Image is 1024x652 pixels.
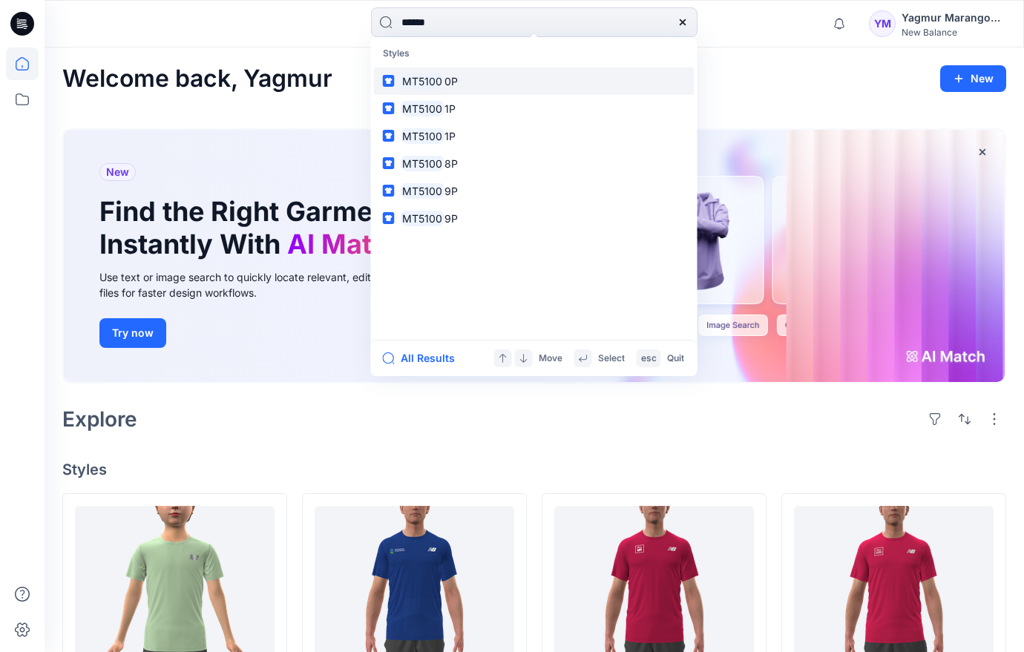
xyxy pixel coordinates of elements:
[667,351,684,366] p: Quit
[444,185,458,197] span: 9P
[287,228,404,260] span: AI Match
[444,75,458,88] span: 0P
[444,157,458,170] span: 8P
[99,196,411,260] h1: Find the Right Garment Instantly With
[902,9,1005,27] div: Yagmur Marangoz - Sln
[401,73,445,90] mark: MT5100
[374,205,695,232] a: MT51009P
[641,351,657,366] p: esc
[99,269,433,300] div: Use text or image search to quickly locate relevant, editable .bw files for faster design workflows.
[383,349,465,367] button: All Results
[106,163,129,181] span: New
[444,102,456,115] span: 1P
[374,122,695,150] a: MT51001P
[869,10,896,37] div: YM
[374,95,695,122] a: MT51001P
[374,40,695,67] p: Styles
[401,210,445,227] mark: MT5100
[401,182,445,200] mark: MT5100
[374,67,695,95] a: MT51000P
[401,128,445,145] mark: MT5100
[374,150,695,177] a: MT51008P
[902,27,1005,38] div: New Balance
[444,130,456,142] span: 1P
[374,177,695,205] a: MT51009P
[598,351,625,366] p: Select
[62,461,1006,478] h4: Styles
[539,351,562,366] p: Move
[62,65,332,93] h2: Welcome back, Yagmur
[401,155,445,172] mark: MT5100
[444,212,458,225] span: 9P
[401,100,445,117] mark: MT5100
[62,407,137,431] h2: Explore
[940,65,1006,92] button: New
[99,318,166,348] button: Try now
